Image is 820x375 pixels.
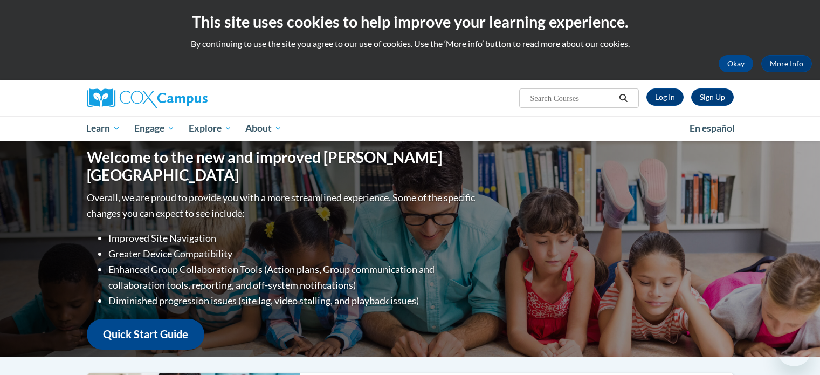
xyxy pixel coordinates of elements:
[615,92,631,105] button: Search
[683,117,742,140] a: En español
[238,116,289,141] a: About
[761,55,812,72] a: More Info
[691,88,734,106] a: Register
[646,88,684,106] a: Log In
[245,122,282,135] span: About
[86,122,120,135] span: Learn
[108,230,478,246] li: Improved Site Navigation
[80,116,128,141] a: Learn
[182,116,239,141] a: Explore
[127,116,182,141] a: Engage
[189,122,232,135] span: Explore
[777,332,811,366] iframe: Button to launch messaging window
[8,11,812,32] h2: This site uses cookies to help improve your learning experience.
[87,319,204,350] a: Quick Start Guide
[690,122,735,134] span: En español
[719,55,753,72] button: Okay
[87,190,478,221] p: Overall, we are proud to provide you with a more streamlined experience. Some of the specific cha...
[108,293,478,309] li: Diminished progression issues (site lag, video stalling, and playback issues)
[87,148,478,185] h1: Welcome to the new and improved [PERSON_NAME][GEOGRAPHIC_DATA]
[87,88,208,108] img: Cox Campus
[71,116,750,141] div: Main menu
[108,262,478,293] li: Enhanced Group Collaboration Tools (Action plans, Group communication and collaboration tools, re...
[529,92,615,105] input: Search Courses
[8,38,812,50] p: By continuing to use the site you agree to our use of cookies. Use the ‘More info’ button to read...
[87,88,292,108] a: Cox Campus
[108,246,478,262] li: Greater Device Compatibility
[134,122,175,135] span: Engage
